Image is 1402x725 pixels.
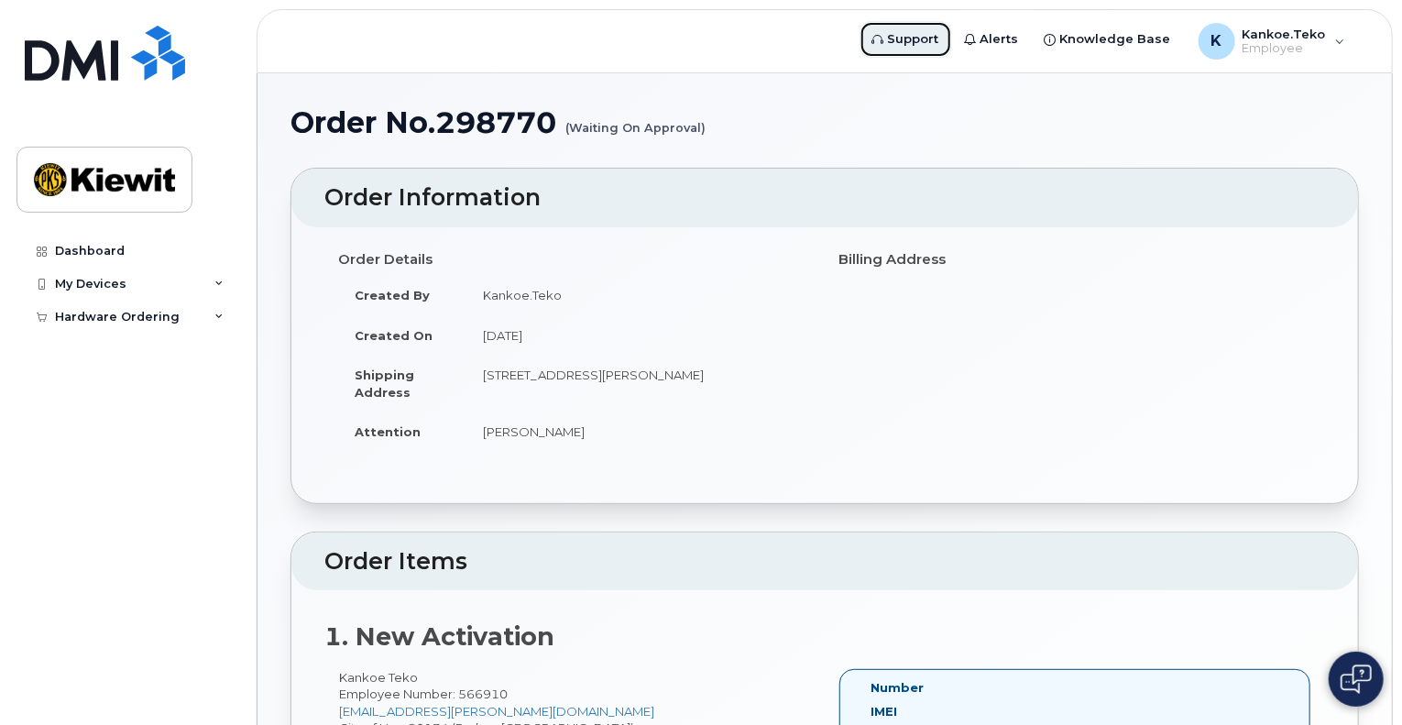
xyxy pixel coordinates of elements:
[338,252,811,268] h4: Order Details
[355,288,430,302] strong: Created By
[339,687,508,701] span: Employee Number: 566910
[466,412,811,452] td: [PERSON_NAME]
[355,328,433,343] strong: Created On
[355,424,421,439] strong: Attention
[871,703,897,720] label: IMEI
[324,621,554,652] strong: 1. New Activation
[324,185,1325,211] h2: Order Information
[324,549,1325,575] h2: Order Items
[871,679,924,697] label: Number
[838,252,1311,268] h4: Billing Address
[466,355,811,412] td: [STREET_ADDRESS][PERSON_NAME]
[355,368,414,400] strong: Shipping Address
[1341,665,1372,694] img: Open chat
[339,704,654,719] a: [EMAIL_ADDRESS][PERSON_NAME][DOMAIN_NAME]
[466,315,811,356] td: [DATE]
[565,106,706,135] small: (Waiting On Approval)
[466,275,811,315] td: Kankoe.Teko
[290,106,1359,138] h1: Order No.298770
